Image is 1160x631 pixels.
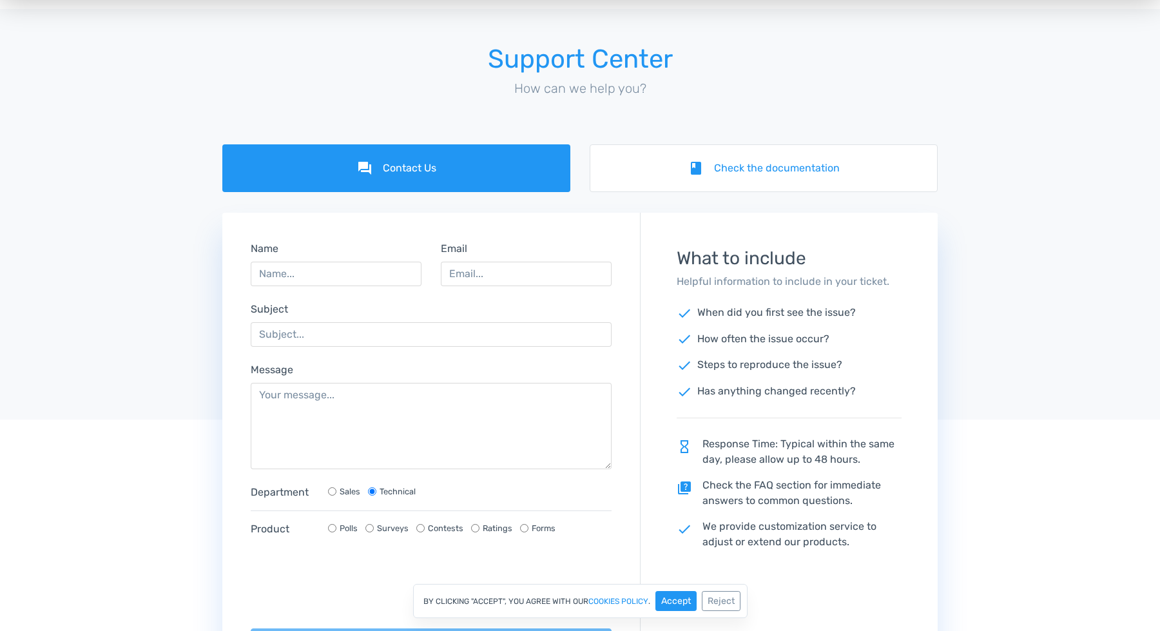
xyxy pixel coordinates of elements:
iframe: reCAPTCHA [251,563,447,613]
p: How can we help you? [222,79,938,98]
p: Has anything changed recently? [677,383,902,400]
input: Subject... [251,322,612,347]
p: When did you first see the issue? [677,305,902,321]
label: Contests [428,522,463,534]
i: forum [357,160,372,176]
span: check [677,521,692,537]
p: How often the issue occur? [677,331,902,347]
button: Reject [702,591,740,611]
label: Surveys [377,522,409,534]
a: bookCheck the documentation [590,144,938,192]
p: Response Time: Typical within the same day, please allow up to 48 hours. [677,436,902,467]
input: Email... [441,262,612,286]
label: Polls [340,522,358,534]
label: Department [251,485,315,500]
label: Sales [340,485,360,498]
label: Ratings [483,522,512,534]
p: Check the FAQ section for immediate answers to common questions. [677,478,902,509]
span: check [677,358,692,373]
span: hourglass_empty [677,439,692,454]
a: forumContact Us [222,144,570,192]
span: check [677,331,692,347]
p: Steps to reproduce the issue? [677,357,902,373]
label: Product [251,521,315,537]
label: Subject [251,302,288,317]
button: Accept [655,591,697,611]
label: Name [251,241,278,257]
h3: What to include [677,249,902,269]
label: Message [251,362,293,378]
div: By clicking "Accept", you agree with our . [413,584,748,618]
p: Helpful information to include in your ticket. [677,274,902,289]
span: check [677,306,692,321]
input: Name... [251,262,421,286]
label: Email [441,241,467,257]
i: book [688,160,704,176]
a: cookies policy [588,597,648,605]
label: Technical [380,485,416,498]
p: We provide customization service to adjust or extend our products. [677,519,902,550]
label: Forms [532,522,556,534]
h1: Support Center [222,45,938,73]
span: quiz [677,480,692,496]
span: check [677,384,692,400]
